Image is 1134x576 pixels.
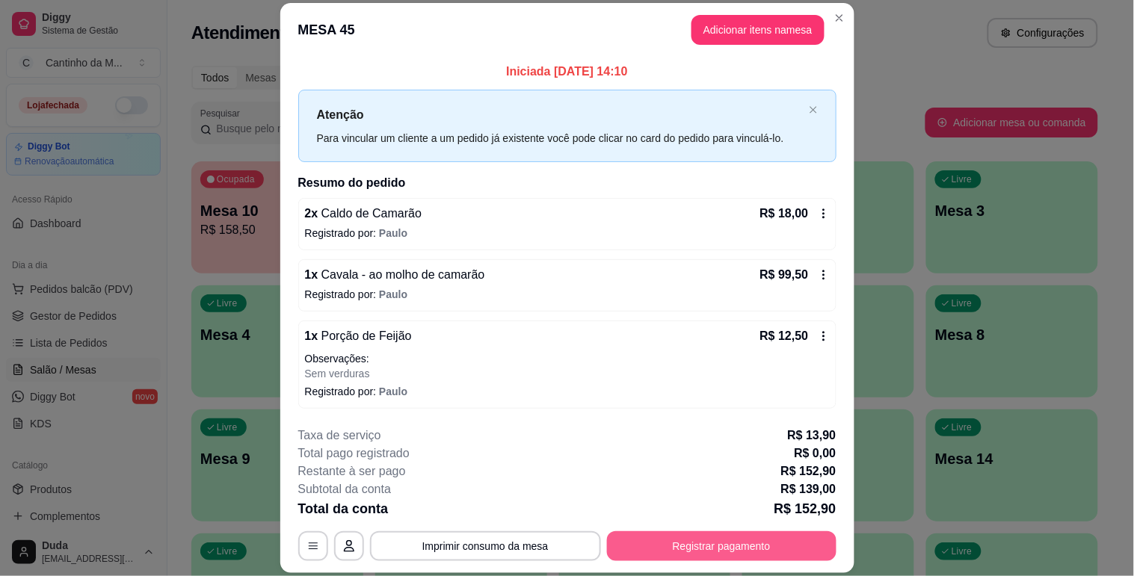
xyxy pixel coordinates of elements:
p: Registrado por: [305,384,830,399]
header: MESA 45 [280,3,854,57]
p: Iniciada [DATE] 14:10 [298,63,836,81]
span: Cavala - ao molho de camarão [318,268,484,281]
p: R$ 139,00 [781,480,836,498]
p: Sem verduras [305,366,830,381]
p: Total pago registrado [298,445,410,462]
span: Paulo [379,288,407,300]
p: Registrado por: [305,226,830,241]
button: Adicionar itens namesa [691,15,825,45]
p: R$ 12,50 [760,327,809,345]
p: R$ 13,90 [788,427,836,445]
button: Close [828,6,851,30]
p: 1 x [305,266,485,284]
h2: Resumo do pedido [298,174,836,192]
p: Restante à ser pago [298,462,406,480]
button: Registrar pagamento [607,531,836,561]
p: 1 x [305,327,412,345]
p: Taxa de serviço [298,427,381,445]
p: R$ 0,00 [794,445,836,462]
button: Imprimir consumo da mesa [370,531,601,561]
span: Paulo [379,385,407,397]
div: Para vincular um cliente a um pedido já existente você pode clicar no card do pedido para vinculá... [317,130,803,146]
p: Total da conta [298,498,389,519]
p: R$ 99,50 [760,266,809,284]
span: Paulo [379,227,407,239]
button: close [809,105,818,115]
p: R$ 152,90 [774,498,836,519]
span: Porção de Feijão [318,329,411,342]
p: Atenção [317,105,803,124]
span: close [809,105,818,114]
span: Caldo de Camarão [318,207,422,220]
p: Observações: [305,351,830,366]
p: R$ 152,90 [781,462,836,480]
p: 2 x [305,205,422,223]
p: Registrado por: [305,287,830,302]
p: R$ 18,00 [760,205,809,223]
p: Subtotal da conta [298,480,392,498]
